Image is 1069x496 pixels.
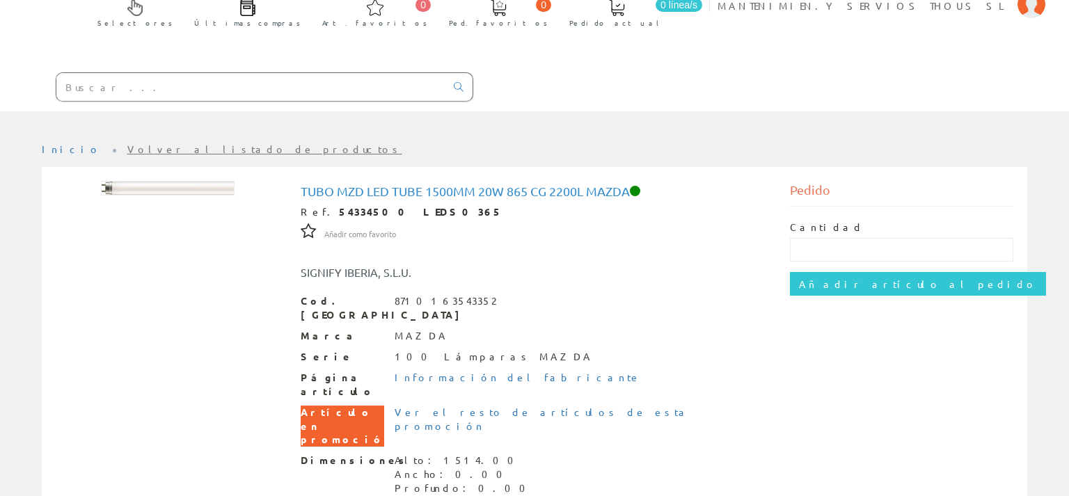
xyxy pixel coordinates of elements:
[790,181,1014,207] div: Pedido
[339,205,502,218] strong: 54334500 LEDS0365
[301,406,384,447] span: Artículo en promoción
[324,229,396,240] span: Añadir como favorito
[127,143,402,155] a: Volver al listado de productos
[301,184,769,198] h1: Tubo MZD Led Tube 1500mm 20w 865 cg 2200L Mazda
[449,16,548,30] span: Ped. favoritos
[290,264,576,280] div: SIGNIFY IBERIA, S.L.U.
[395,371,641,383] a: Información del fabricante
[301,371,384,399] span: Página artículo
[569,16,664,30] span: Pedido actual
[194,16,301,30] span: Últimas compras
[790,272,1046,296] input: Añadir artículo al pedido
[301,350,384,364] span: Serie
[322,16,427,30] span: Art. favoritos
[101,181,235,195] img: Foto artículo Tubo MZD Led Tube 1500mm 20w 865 cg 2200L Mazda (192x20.736)
[324,227,396,239] a: Añadir como favorito
[790,221,864,234] label: Cantidad
[301,205,769,219] div: Ref.
[301,294,384,322] span: Cod. [GEOGRAPHIC_DATA]
[395,454,534,467] div: Alto: 1514.00
[56,73,445,101] input: Buscar ...
[395,406,690,432] a: Ver el resto de artículos de esta promoción
[395,467,534,481] div: Ancho: 0.00
[395,329,448,343] div: MAZDA
[301,454,384,467] span: Dimensiones
[301,329,384,343] span: Marca
[97,16,173,30] span: Selectores
[42,143,101,155] a: Inicio
[395,294,496,308] div: 8710163543352
[395,350,593,364] div: 100 Lámparas MAZDA
[395,481,534,495] div: Profundo: 0.00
